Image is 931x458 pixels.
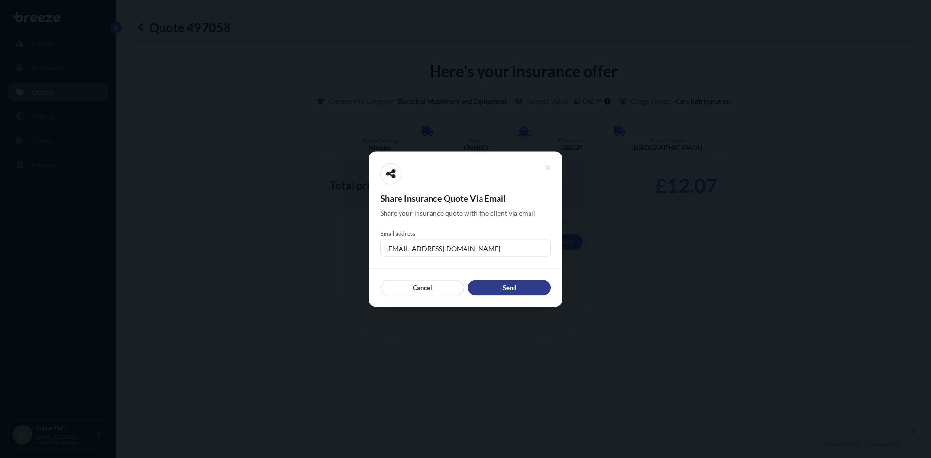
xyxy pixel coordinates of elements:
p: Cancel [413,283,432,292]
input: example@gmail.com [380,239,551,256]
span: Share your insurance quote with the client via email [380,208,535,218]
span: Email address [380,229,551,237]
span: Share Insurance Quote Via Email [380,192,551,204]
p: Send [503,283,516,292]
button: Send [468,280,551,295]
button: Cancel [380,280,464,295]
